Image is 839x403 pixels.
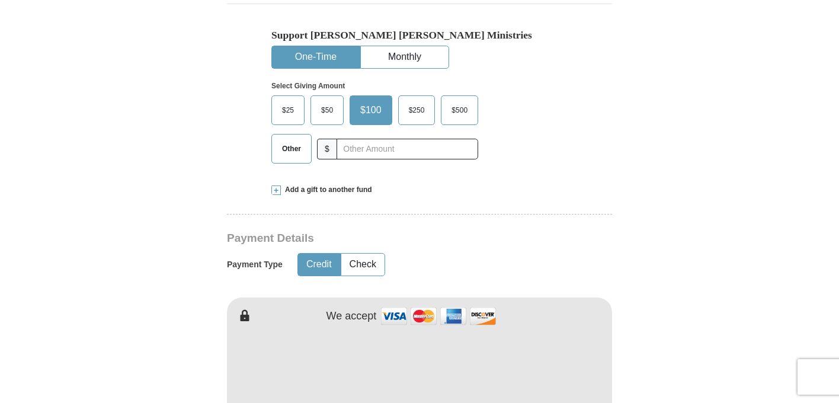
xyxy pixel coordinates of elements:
h4: We accept [326,310,377,323]
span: Other [276,140,307,158]
button: One-Time [272,46,360,68]
strong: Select Giving Amount [271,82,345,90]
input: Other Amount [337,139,478,159]
button: Monthly [361,46,449,68]
h5: Payment Type [227,260,283,270]
span: $25 [276,101,300,119]
button: Credit [298,254,340,276]
span: $250 [403,101,431,119]
button: Check [341,254,385,276]
span: $100 [354,101,388,119]
span: $50 [315,101,339,119]
span: Add a gift to another fund [281,185,372,195]
span: $ [317,139,337,159]
span: $500 [446,101,473,119]
img: credit cards accepted [379,303,498,329]
h3: Payment Details [227,232,529,245]
h5: Support [PERSON_NAME] [PERSON_NAME] Ministries [271,29,568,41]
